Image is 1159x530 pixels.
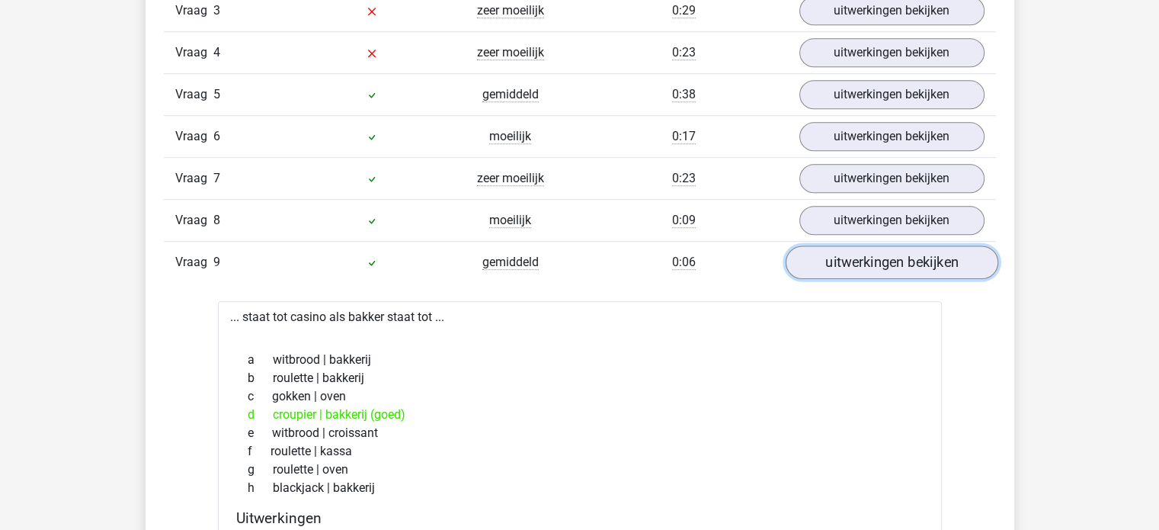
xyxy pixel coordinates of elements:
span: g [248,461,273,479]
span: Vraag [175,85,213,104]
span: Vraag [175,2,213,20]
span: 4 [213,45,220,59]
h4: Uitwerkingen [236,509,924,527]
span: d [248,406,273,424]
span: 3 [213,3,220,18]
a: uitwerkingen bekijken [799,122,985,151]
span: zeer moeilijk [477,45,544,60]
span: 0:23 [672,45,696,60]
a: uitwerkingen bekijken [799,164,985,193]
span: 7 [213,171,220,185]
span: e [248,424,272,442]
div: gokken | oven [236,387,924,406]
span: zeer moeilijk [477,171,544,186]
div: witbrood | bakkerij [236,351,924,369]
span: Vraag [175,43,213,62]
a: uitwerkingen bekijken [799,80,985,109]
span: 9 [213,255,220,269]
span: b [248,369,273,387]
span: moeilijk [489,213,531,228]
a: uitwerkingen bekijken [799,206,985,235]
span: 8 [213,213,220,227]
span: 0:29 [672,3,696,18]
span: zeer moeilijk [477,3,544,18]
div: witbrood | croissant [236,424,924,442]
span: Vraag [175,211,213,230]
span: f [248,442,271,461]
span: Vraag [175,169,213,188]
span: 0:23 [672,171,696,186]
span: 0:09 [672,213,696,228]
span: Vraag [175,127,213,146]
a: uitwerkingen bekijken [799,38,985,67]
div: blackjack | bakkerij [236,479,924,497]
span: a [248,351,273,369]
span: 5 [213,87,220,101]
div: croupier | bakkerij (goed) [236,406,924,424]
span: 6 [213,129,220,143]
span: 0:17 [672,129,696,144]
span: 0:38 [672,87,696,102]
span: gemiddeld [482,87,539,102]
div: roulette | oven [236,461,924,479]
span: 0:06 [672,255,696,270]
div: roulette | bakkerij [236,369,924,387]
span: moeilijk [489,129,531,144]
span: gemiddeld [482,255,539,270]
span: Vraag [175,253,213,271]
span: c [248,387,272,406]
div: roulette | kassa [236,442,924,461]
span: h [248,479,273,497]
a: uitwerkingen bekijken [785,246,997,280]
